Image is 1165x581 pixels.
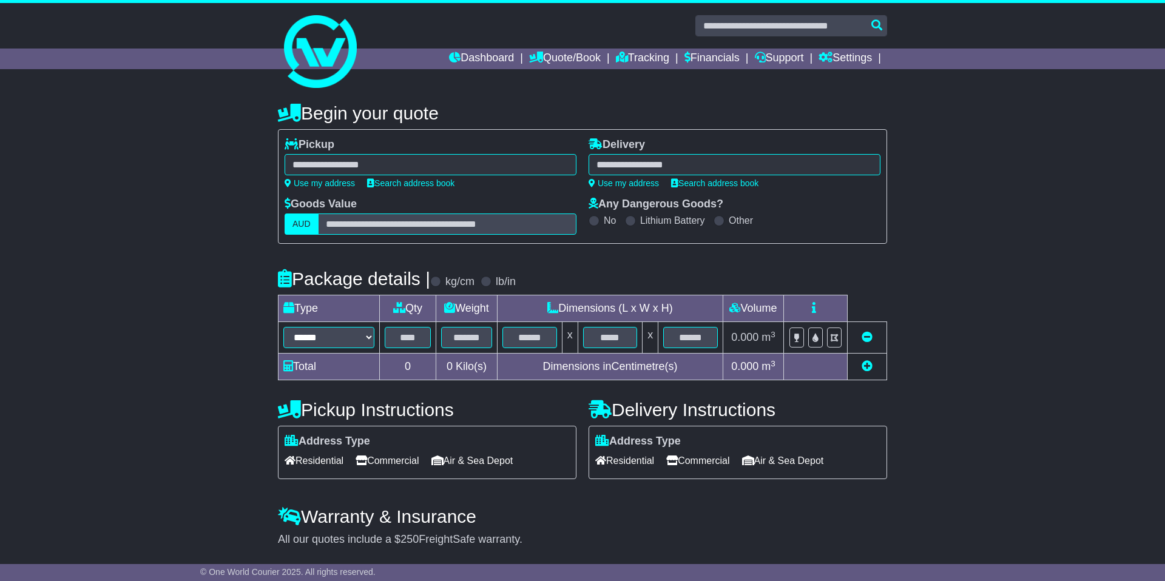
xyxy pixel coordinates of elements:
label: Address Type [595,435,681,448]
span: 250 [400,533,419,545]
a: Quote/Book [529,49,601,69]
a: Remove this item [862,331,873,343]
div: All our quotes include a $ FreightSafe warranty. [278,533,887,546]
label: Any Dangerous Goods? [589,198,723,211]
label: Other [729,215,753,226]
label: Goods Value [285,198,357,211]
td: 0 [380,354,436,380]
td: Dimensions (L x W x H) [497,295,723,322]
span: Residential [285,451,343,470]
span: 0 [447,360,453,372]
a: Settings [819,49,872,69]
td: x [562,322,578,354]
label: lb/in [496,275,516,289]
a: Search address book [367,178,454,188]
label: Pickup [285,138,334,152]
h4: Warranty & Insurance [278,506,887,526]
span: 0.000 [731,360,758,372]
label: kg/cm [445,275,474,289]
td: Weight [436,295,498,322]
span: m [761,360,775,372]
span: m [761,331,775,343]
sup: 3 [771,330,775,339]
label: No [604,215,616,226]
label: Lithium Battery [640,215,705,226]
a: Add new item [862,360,873,372]
label: AUD [285,213,319,235]
td: Qty [380,295,436,322]
h4: Begin your quote [278,103,887,123]
span: © One World Courier 2025. All rights reserved. [200,567,376,577]
span: Air & Sea Depot [431,451,513,470]
label: Delivery [589,138,645,152]
span: Commercial [666,451,729,470]
label: Address Type [285,435,370,448]
span: Residential [595,451,654,470]
a: Tracking [616,49,669,69]
a: Support [755,49,804,69]
span: Commercial [356,451,419,470]
a: Use my address [589,178,659,188]
td: Total [279,354,380,380]
sup: 3 [771,359,775,368]
td: Dimensions in Centimetre(s) [497,354,723,380]
td: Kilo(s) [436,354,498,380]
h4: Pickup Instructions [278,400,576,420]
td: x [643,322,658,354]
a: Financials [684,49,740,69]
a: Dashboard [449,49,514,69]
td: Type [279,295,380,322]
a: Search address book [671,178,758,188]
td: Volume [723,295,783,322]
span: 0.000 [731,331,758,343]
a: Use my address [285,178,355,188]
h4: Package details | [278,269,430,289]
span: Air & Sea Depot [742,451,824,470]
h4: Delivery Instructions [589,400,887,420]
